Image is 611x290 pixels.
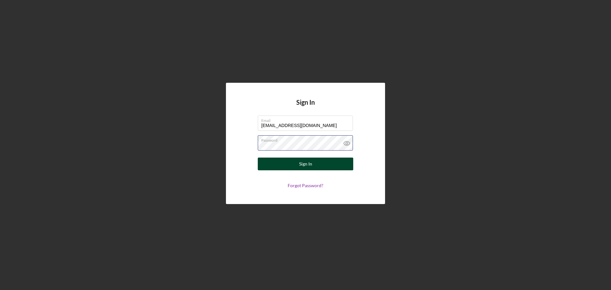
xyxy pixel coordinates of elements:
[261,136,353,143] label: Password
[258,158,353,170] button: Sign In
[261,116,353,123] label: Email
[288,183,323,188] a: Forgot Password?
[296,99,315,116] h4: Sign In
[299,158,312,170] div: Sign In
